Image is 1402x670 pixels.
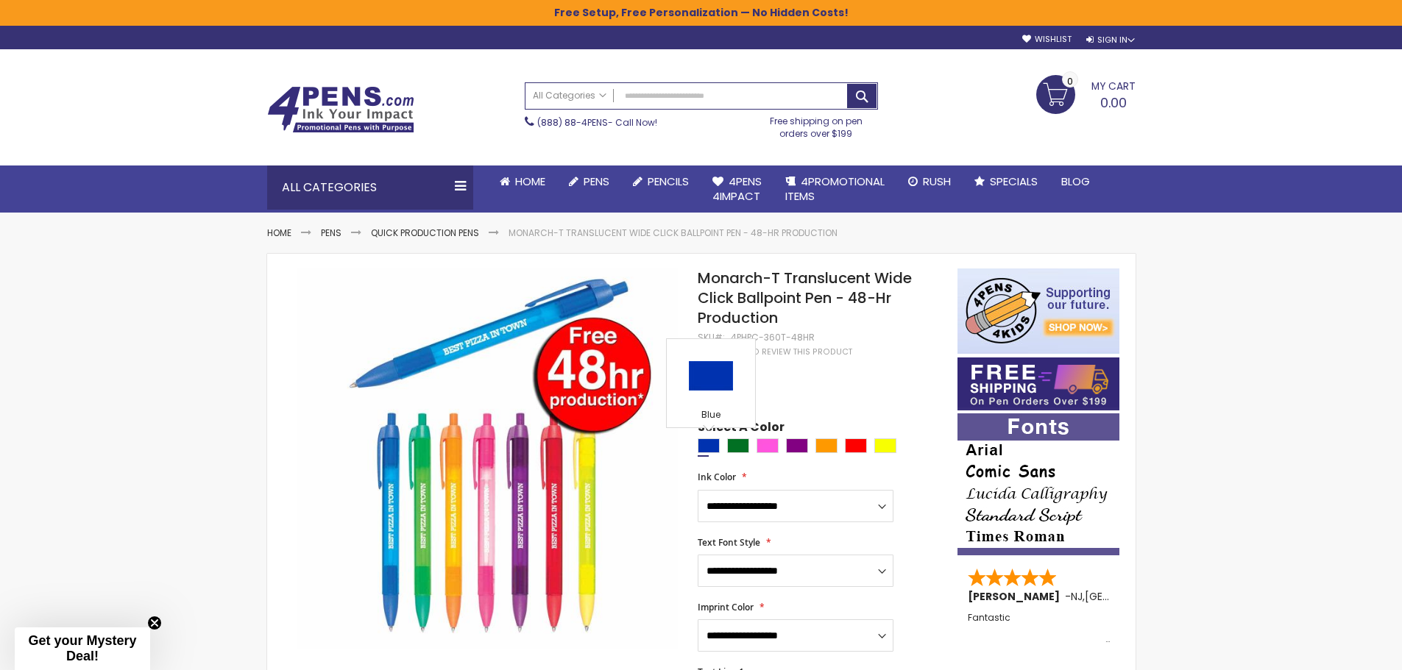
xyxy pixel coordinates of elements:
a: Pencils [621,165,701,198]
a: Wishlist [1022,34,1072,45]
a: (888) 88-4PENS [537,116,608,129]
a: All Categories [525,83,614,107]
img: Free shipping on orders over $199 [957,357,1119,410]
button: Close teaser [147,616,162,630]
a: 4Pens4impact [701,165,773,213]
a: Pens [557,165,621,198]
span: 0.00 [1100,93,1127,112]
div: Red [845,438,867,453]
div: 4PHPC-360T-48HR [731,332,815,343]
a: Home [267,227,291,239]
div: Sign In [1086,35,1135,46]
span: 4Pens 4impact [712,174,762,204]
img: Monarch-T Translucent Wide Click Ballpoint Pen - 48-Hr Production [297,267,679,649]
strong: SKU [698,331,725,343]
span: Pencils [648,174,689,189]
span: All Categories [533,90,606,101]
span: - Call Now! [537,116,657,129]
span: Home [515,174,545,189]
a: Pens [321,227,341,239]
img: font-personalization-examples [957,413,1119,555]
span: Ink Color [698,471,736,483]
div: Orange [815,438,838,453]
span: Imprint Color [698,601,754,613]
span: [PERSON_NAME] [968,589,1065,604]
span: Text Font Style [698,536,760,549]
a: Specials [963,165,1049,198]
a: Quick Production Pens [371,227,479,239]
span: Specials [990,174,1038,189]
a: Blog [1049,165,1102,198]
img: 4Pens Custom Pens and Promotional Products [267,86,414,133]
li: Monarch-T Translucent Wide Click Ballpoint Pen - 48-Hr Production [509,227,838,239]
span: Select A Color [698,419,785,439]
div: All Categories [267,165,473,210]
span: Rush [923,174,951,189]
span: 4PROMOTIONAL ITEMS [785,174,885,204]
div: Get your Mystery Deal!Close teaser [15,627,150,670]
span: Monarch-T Translucent Wide Click Ballpoint Pen - 48-Hr Production [698,268,912,328]
a: Home [488,165,557,198]
div: Blue [670,409,751,424]
img: 4pens 4 kids [957,268,1119,354]
a: 4PROMOTIONALITEMS [773,165,896,213]
span: - , [1065,589,1193,604]
span: Pens [584,174,609,189]
span: 0 [1067,74,1073,88]
div: Fantastic [968,613,1111,644]
div: Yellow [874,438,896,453]
div: Purple [786,438,808,453]
a: 0.00 0 [1036,75,1136,112]
div: Free shipping on pen orders over $199 [754,110,878,139]
span: Blog [1061,174,1090,189]
span: Get your Mystery Deal! [28,633,136,663]
div: Pink [757,438,779,453]
div: Blue [698,438,720,453]
a: Be the first to review this product [698,346,852,357]
div: Green [727,438,749,453]
a: Rush [896,165,963,198]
